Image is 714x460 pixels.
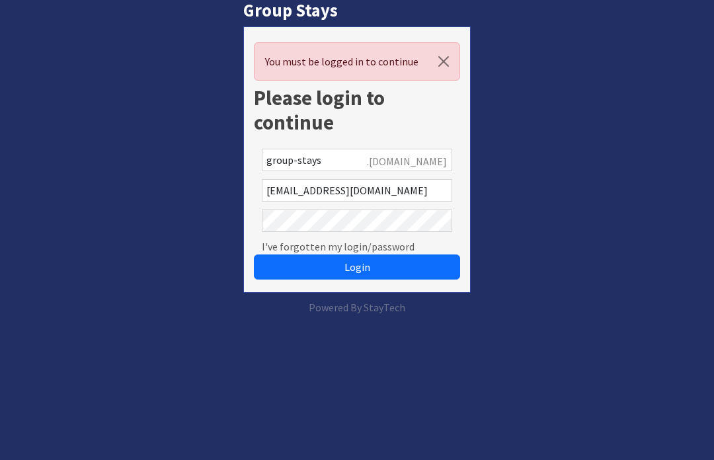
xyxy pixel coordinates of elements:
span: .[DOMAIN_NAME] [367,153,447,169]
input: Account Reference [262,149,452,171]
a: I've forgotten my login/password [262,239,415,254]
button: Login [254,254,460,280]
h1: Please login to continue [254,86,460,135]
input: Email [262,179,452,202]
span: Login [344,260,370,274]
div: You must be logged in to continue [254,42,460,81]
p: Powered By StayTech [243,299,471,315]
